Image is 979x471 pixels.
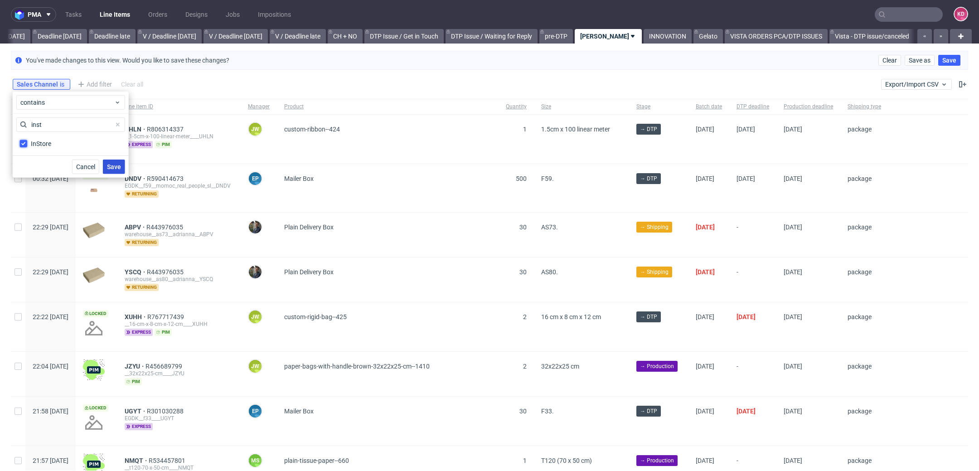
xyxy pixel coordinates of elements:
a: Deadline late [89,29,136,44]
a: R534457801 [149,457,187,464]
button: Save [103,160,125,174]
span: [DATE] [784,408,802,415]
span: express [125,423,153,430]
span: 16 cm x 8 cm x 12 cm [541,313,601,320]
span: - [737,363,769,385]
span: [DATE] [737,408,756,415]
span: pim [155,329,172,336]
button: Export/Import CSV [881,79,952,90]
img: plain-eco.9b3ba858dad33fd82c36.png [83,223,105,238]
button: Save [938,55,960,66]
span: ABPV [125,223,146,231]
span: R301030288 [147,408,185,415]
span: 30 [519,223,527,231]
figcaption: EP [249,172,262,185]
span: express [125,141,153,148]
a: R806314337 [147,126,185,133]
span: [DATE] [696,268,715,276]
span: Save [942,57,956,63]
span: 1.5cm x 100 linear meter [541,126,610,133]
img: no_design.png [83,317,105,339]
span: [DATE] [696,363,714,370]
span: [DATE] [696,223,715,231]
span: package [848,408,881,435]
span: [DATE] [737,313,756,320]
a: R443976035 [147,268,185,276]
figcaption: MS [249,454,262,467]
span: 2 [523,313,527,320]
a: R767717439 [147,313,186,320]
span: Size [541,103,622,111]
div: InStore [31,139,51,148]
span: [DATE] [784,268,802,276]
span: 22:04 [DATE] [33,363,68,370]
span: 00:32 [DATE] [33,175,68,182]
figcaption: JW [249,311,262,323]
span: → Shipping [640,223,669,231]
span: Sales Channel [17,81,60,88]
a: DTP Issue / Get in Touch [364,29,444,44]
span: AS80. [541,268,558,276]
a: JZYU [125,363,145,370]
input: Search for a value(s) [16,117,125,132]
span: UHLN [125,126,147,133]
a: NMQT [125,457,149,464]
span: returning [125,239,159,246]
span: Quantity [506,103,527,111]
span: package [848,268,881,291]
span: R456689799 [145,363,184,370]
a: Vista - DTP issue/canceled [829,29,915,44]
span: [DATE] [696,126,714,133]
span: express [125,329,153,336]
span: R590414673 [147,175,185,182]
span: Clear [882,57,897,63]
img: logo [15,10,28,20]
img: Maciej Sobola [249,221,262,233]
span: Export/Import CSV [885,81,948,88]
span: 32x22x25 cm [541,363,579,370]
span: Manager [248,103,270,111]
span: [DATE] [696,175,714,182]
span: [DATE] [784,313,802,320]
span: F59. [541,175,554,182]
span: XUHH [125,313,147,320]
span: Stage [636,103,681,111]
figcaption: EP [249,405,262,418]
a: DTP Issue / Waiting for Reply [446,29,538,44]
span: 22:29 [DATE] [33,268,68,276]
span: package [848,313,881,340]
a: R443976035 [146,223,185,231]
button: Save as [905,55,935,66]
figcaption: JW [249,123,262,136]
a: UGYT [125,408,147,415]
a: DNDV [125,175,147,182]
a: Designs [180,7,213,22]
span: → Production [640,456,674,465]
span: → DTP [640,313,657,321]
span: 22:29 [DATE] [33,223,68,231]
div: warehouse__as80__adrianna__YSCQ [125,276,233,283]
button: pma [11,7,56,22]
span: [DATE] [784,175,802,182]
span: [DATE] [696,313,714,320]
span: AS73. [541,223,558,231]
a: V / Deadline [DATE] [204,29,268,44]
span: 21:58 [DATE] [33,408,68,415]
span: package [848,223,881,246]
span: → DTP [640,407,657,415]
div: __16-cm-x-8-cm-x-12-cm____XUHH [125,320,233,328]
a: Orders [143,7,173,22]
div: EGDK__f59__momoc_real_people_sl__DNDV [125,182,233,189]
span: returning [125,190,159,198]
span: [DATE] [737,126,755,133]
a: Tasks [60,7,87,22]
span: is [60,81,66,88]
figcaption: JW [249,360,262,373]
span: Batch date [696,103,722,111]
